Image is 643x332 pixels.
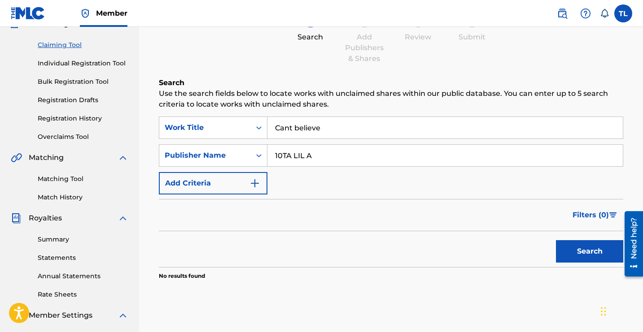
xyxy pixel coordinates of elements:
[580,8,591,19] img: help
[80,8,91,19] img: Top Rightsholder
[38,114,128,123] a: Registration History
[573,210,609,220] span: Filters ( 0 )
[577,4,595,22] div: Help
[11,213,22,224] img: Royalties
[38,174,128,184] a: Matching Tool
[38,132,128,142] a: Overclaims Tool
[38,95,128,105] a: Registration Drafts
[342,32,387,64] div: Add Publishers & Shares
[38,235,128,244] a: Summary
[618,207,643,280] iframe: Resource Center
[396,32,441,43] div: Review
[598,289,643,332] iframe: Chat Widget
[249,178,260,189] img: 9d2ae6d4665cec9f34b9.svg
[29,310,92,321] span: Member Settings
[614,4,632,22] div: User Menu
[38,193,128,202] a: Match History
[29,152,64,163] span: Matching
[288,32,333,43] div: Search
[11,7,45,20] img: MLC Logo
[553,4,571,22] a: Public Search
[159,172,267,194] button: Add Criteria
[38,253,128,263] a: Statements
[556,240,623,263] button: Search
[609,212,617,218] img: filter
[38,59,128,68] a: Individual Registration Tool
[567,204,623,226] button: Filters (0)
[29,213,62,224] span: Royalties
[38,77,128,86] a: Bulk Registration Tool
[159,116,623,267] form: Search Form
[165,150,245,161] div: Publisher Name
[38,290,128,299] a: Rate Sheets
[165,122,245,133] div: Work Title
[557,8,568,19] img: search
[601,298,606,325] div: Drag
[38,40,128,50] a: Claiming Tool
[118,152,128,163] img: expand
[118,213,128,224] img: expand
[600,9,609,18] div: Notifications
[159,88,623,110] p: Use the search fields below to locate works with unclaimed shares within our public database. You...
[159,272,205,280] p: No results found
[96,8,127,18] span: Member
[11,152,22,163] img: Matching
[450,32,494,43] div: Submit
[118,310,128,321] img: expand
[159,78,623,88] h6: Search
[38,272,128,281] a: Annual Statements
